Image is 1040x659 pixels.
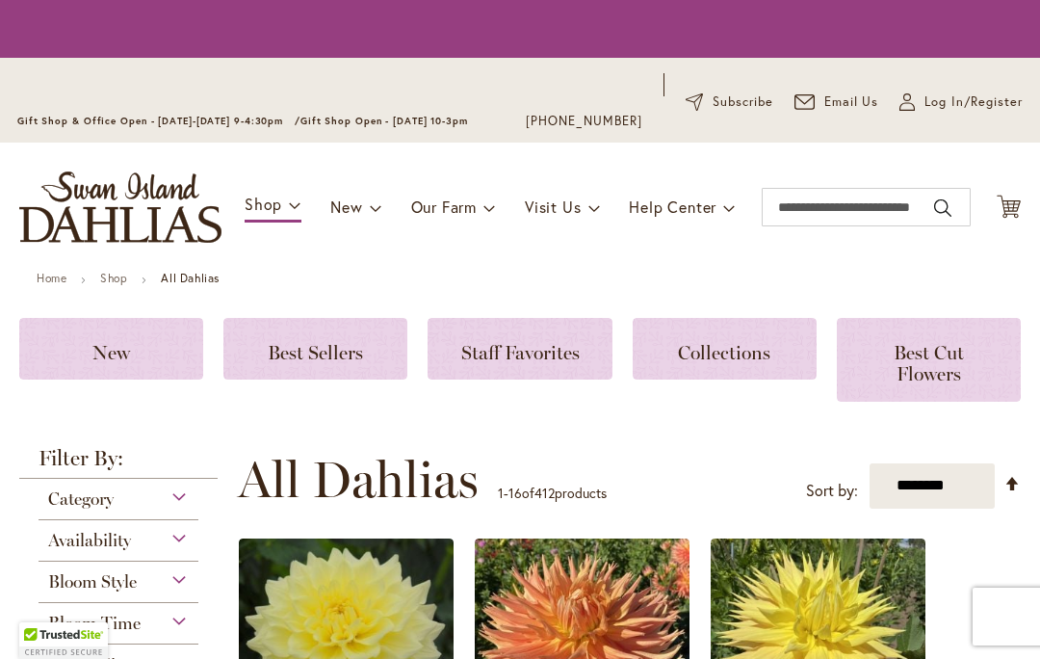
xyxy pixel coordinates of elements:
[17,115,300,127] span: Gift Shop & Office Open - [DATE]-[DATE] 9-4:30pm /
[498,478,607,509] p: - of products
[678,341,770,364] span: Collections
[824,92,879,112] span: Email Us
[48,488,114,510] span: Category
[806,473,858,509] label: Sort by:
[899,92,1023,112] a: Log In/Register
[629,197,716,217] span: Help Center
[924,92,1023,112] span: Log In/Register
[534,484,555,502] span: 412
[238,451,479,509] span: All Dahlias
[14,591,68,645] iframe: Launch Accessibility Center
[525,197,581,217] span: Visit Us
[100,271,127,285] a: Shop
[894,341,964,385] span: Best Cut Flowers
[37,271,66,285] a: Home
[161,271,220,285] strong: All Dahlias
[461,341,580,364] span: Staff Favorites
[19,448,218,479] strong: Filter By:
[19,171,221,243] a: store logo
[633,318,817,380] a: Collections
[713,92,773,112] span: Subscribe
[48,613,141,634] span: Bloom Time
[686,92,773,112] a: Subscribe
[330,197,362,217] span: New
[526,112,642,131] a: [PHONE_NUMBER]
[300,115,468,127] span: Gift Shop Open - [DATE] 10-3pm
[223,318,407,380] a: Best Sellers
[837,318,1021,402] a: Best Cut Flowers
[92,341,130,364] span: New
[508,484,522,502] span: 16
[268,341,363,364] span: Best Sellers
[411,197,477,217] span: Our Farm
[934,193,951,224] button: Search
[245,194,282,214] span: Shop
[498,484,504,502] span: 1
[19,318,203,380] a: New
[794,92,879,112] a: Email Us
[428,318,611,380] a: Staff Favorites
[48,530,131,551] span: Availability
[48,571,137,593] span: Bloom Style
